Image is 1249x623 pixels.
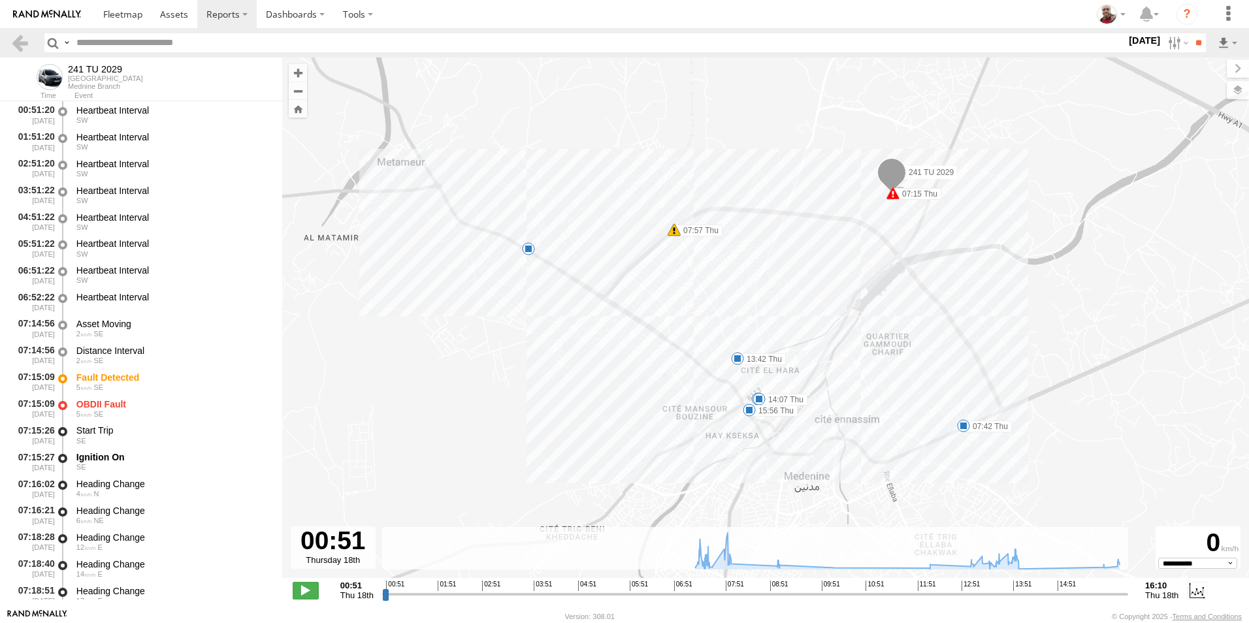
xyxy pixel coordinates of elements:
[1112,613,1242,620] div: © Copyright 2025 -
[68,82,143,90] div: Mednine Branch
[76,478,270,490] div: Heading Change
[93,490,99,498] span: Heading: 14
[76,116,88,124] span: Heading: 223
[674,581,692,591] span: 06:51
[340,590,374,600] span: Thu 18th Sep 2025
[76,505,270,517] div: Heading Change
[76,597,96,605] span: 17
[76,463,86,471] span: Heading: 115
[98,597,103,605] span: Heading: 80
[93,330,103,338] span: Heading: 117
[76,345,270,357] div: Distance Interval
[1145,590,1178,600] span: Thu 18th Sep 2025
[10,530,56,554] div: 07:18:28 [DATE]
[534,581,552,591] span: 03:51
[10,103,56,127] div: 00:51:20 [DATE]
[10,583,56,607] div: 07:18:51 [DATE]
[10,396,56,421] div: 07:15:09 [DATE]
[1145,581,1178,590] strong: 16:10
[1176,4,1197,25] i: ?
[76,570,96,578] span: 14
[1216,33,1239,52] label: Export results as...
[10,236,56,261] div: 05:51:22 [DATE]
[76,398,270,410] div: OBDII Fault
[1092,5,1130,24] div: Majdi Ghannoudi
[76,437,86,445] span: Heading: 115
[866,581,884,591] span: 10:51
[7,610,67,623] a: Visit our Website
[76,517,92,524] span: 6
[68,74,143,82] div: [GEOGRAPHIC_DATA]
[749,405,798,417] label: 15:56 Thu
[10,503,56,527] div: 07:16:21 [DATE]
[1158,528,1239,558] div: 0
[909,168,954,177] span: 241 TU 2029
[386,581,404,591] span: 00:51
[578,581,596,591] span: 04:51
[76,372,270,383] div: Fault Detected
[10,210,56,234] div: 04:51:22 [DATE]
[10,93,56,99] div: Time
[76,291,270,303] div: Heartbeat Interval
[10,33,29,52] a: Back to previous Page
[76,410,92,418] span: 5
[340,581,374,590] strong: 00:51
[93,410,103,418] span: Heading: 120
[759,394,807,406] label: 14:07 Thu
[76,170,88,178] span: Heading: 223
[76,330,92,338] span: 2
[76,250,88,258] span: Heading: 223
[822,581,840,591] span: 09:51
[438,581,456,591] span: 01:51
[61,33,72,52] label: Search Query
[482,581,500,591] span: 02:51
[76,238,270,249] div: Heartbeat Interval
[10,156,56,180] div: 02:51:20 [DATE]
[76,543,96,551] span: 12
[13,10,81,19] img: rand-logo.svg
[293,582,319,599] label: Play/Stop
[93,357,103,364] span: Heading: 117
[10,449,56,473] div: 07:15:27 [DATE]
[962,581,980,591] span: 12:51
[630,581,648,591] span: 05:51
[76,276,88,284] span: Heading: 223
[289,64,307,82] button: Zoom in
[10,370,56,394] div: 07:15:09 [DATE]
[10,289,56,313] div: 06:52:22 [DATE]
[1163,33,1191,52] label: Search Filter Options
[10,343,56,367] div: 07:14:56 [DATE]
[76,185,270,197] div: Heartbeat Interval
[76,558,270,570] div: Heading Change
[76,131,270,143] div: Heartbeat Interval
[76,424,270,436] div: Start Trip
[10,556,56,581] div: 07:18:40 [DATE]
[289,100,307,118] button: Zoom Home
[76,383,92,391] span: 5
[522,242,535,255] div: 5
[98,543,103,551] span: Heading: 76
[76,212,270,223] div: Heartbeat Interval
[10,316,56,340] div: 07:14:56 [DATE]
[770,581,788,591] span: 08:51
[76,318,270,330] div: Asset Moving
[738,353,786,365] label: 13:42 Thu
[674,225,722,236] label: 07:57 Thu
[10,183,56,207] div: 03:51:22 [DATE]
[1173,613,1242,620] a: Terms and Conditions
[76,197,88,204] span: Heading: 223
[76,223,88,231] span: Heading: 223
[98,570,103,578] span: Heading: 110
[726,581,744,591] span: 07:51
[893,188,941,200] label: 07:15 Thu
[76,585,270,597] div: Heading Change
[964,421,1012,432] label: 07:42 Thu
[1058,581,1076,591] span: 14:51
[76,264,270,276] div: Heartbeat Interval
[10,263,56,287] div: 06:51:22 [DATE]
[10,129,56,153] div: 01:51:20 [DATE]
[918,581,936,591] span: 11:51
[289,82,307,100] button: Zoom out
[93,383,103,391] span: Heading: 120
[76,532,270,543] div: Heading Change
